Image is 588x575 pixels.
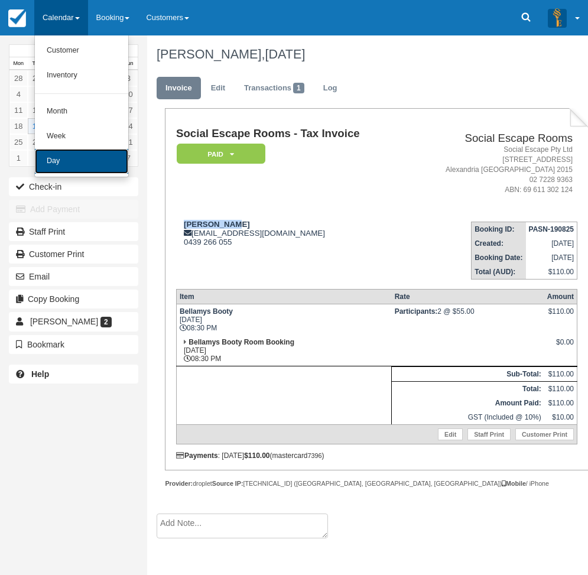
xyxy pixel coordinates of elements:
[438,428,463,440] a: Edit
[100,317,112,327] span: 2
[9,150,28,166] a: 1
[9,290,138,308] button: Copy Booking
[526,236,577,251] td: [DATE]
[467,428,511,440] a: Staff Print
[30,317,98,326] span: [PERSON_NAME]
[411,145,573,196] address: Social Escape Pty Ltd [STREET_ADDRESS] Alexandria [GEOGRAPHIC_DATA] 2015 02 7228 9363 ABN: 69 611...
[9,245,138,264] a: Customer Print
[411,132,573,145] h2: Social Escape Rooms
[472,265,526,280] th: Total (AUD):
[9,200,138,219] button: Add Payment
[177,144,265,164] em: Paid
[165,479,588,488] div: droplet [TECHNICAL_ID] ([GEOGRAPHIC_DATA], [GEOGRAPHIC_DATA], [GEOGRAPHIC_DATA]) / iPhone
[212,480,243,487] strong: Source IP:
[9,86,28,102] a: 4
[9,57,28,70] th: Mon
[392,366,544,381] th: Sub-Total:
[547,338,574,356] div: $0.00
[529,225,574,233] strong: PASN-190825
[9,312,138,331] a: [PERSON_NAME] 2
[184,220,250,229] strong: [PERSON_NAME]
[544,396,577,410] td: $110.00
[28,150,46,166] a: 2
[502,480,526,487] strong: Mobile
[235,77,313,100] a: Transactions1
[28,118,46,134] a: 19
[9,267,138,286] button: Email
[176,335,391,366] td: [DATE] 08:30 PM
[176,220,407,246] div: [EMAIL_ADDRESS][DOMAIN_NAME] 0439 266 055
[176,289,391,304] th: Item
[31,369,49,379] b: Help
[308,452,322,459] small: 7396
[35,63,128,88] a: Inventory
[472,222,526,236] th: Booking ID:
[28,57,46,70] th: Tue
[9,365,138,384] a: Help
[244,451,269,460] strong: $110.00
[189,338,294,346] strong: Bellamys Booty Room Booking
[392,289,544,304] th: Rate
[472,251,526,265] th: Booking Date:
[35,124,128,149] a: Week
[8,9,26,27] img: checkfront-main-nav-mini-logo.png
[165,480,193,487] strong: Provider:
[9,102,28,118] a: 11
[157,47,580,61] h1: [PERSON_NAME],
[28,86,46,102] a: 5
[472,236,526,251] th: Created:
[9,335,138,354] button: Bookmark
[544,381,577,396] td: $110.00
[28,134,46,150] a: 26
[176,304,391,335] td: [DATE] 08:30 PM
[392,396,544,410] th: Amount Paid:
[293,83,304,93] span: 1
[547,307,574,325] div: $110.00
[202,77,234,100] a: Edit
[544,289,577,304] th: Amount
[392,304,544,335] td: 2 @ $55.00
[395,307,438,316] strong: Participants
[35,99,128,124] a: Month
[515,428,574,440] a: Customer Print
[157,77,201,100] a: Invoice
[548,8,567,27] img: A3
[9,70,28,86] a: 28
[35,38,128,63] a: Customer
[176,128,407,140] h1: Social Escape Rooms - Tax Invoice
[9,177,138,196] button: Check-in
[176,451,218,460] strong: Payments
[9,118,28,134] a: 18
[314,77,346,100] a: Log
[28,102,46,118] a: 12
[176,143,261,165] a: Paid
[34,35,129,177] ul: Calendar
[28,70,46,86] a: 29
[176,451,577,460] div: : [DATE] (mastercard )
[35,149,128,174] a: Day
[544,366,577,381] td: $110.00
[544,410,577,425] td: $10.00
[392,381,544,396] th: Total:
[526,251,577,265] td: [DATE]
[526,265,577,280] td: $110.00
[180,307,233,316] strong: Bellamys Booty
[392,410,544,425] td: GST (Included @ 10%)
[9,222,138,241] a: Staff Print
[9,134,28,150] a: 25
[265,47,305,61] span: [DATE]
